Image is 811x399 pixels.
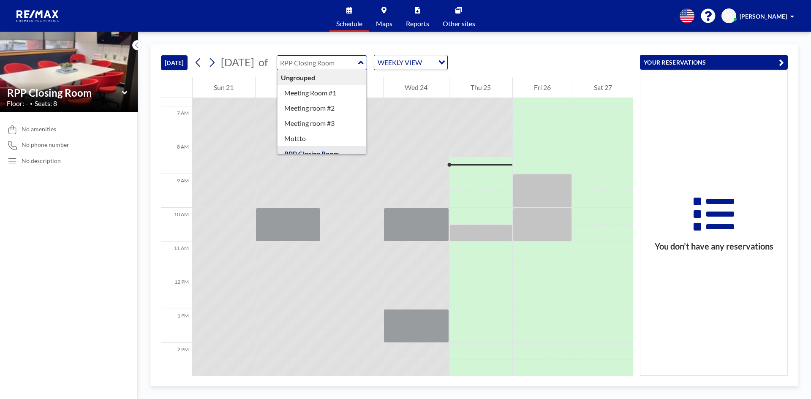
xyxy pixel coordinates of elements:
[640,241,787,252] h3: You don’t have any reservations
[161,106,192,140] div: 7 AM
[7,87,122,99] input: RPP Closing Room
[726,12,732,20] span: SS
[740,13,787,20] span: [PERSON_NAME]
[374,55,447,70] div: Search for option
[443,20,475,27] span: Other sites
[640,55,788,70] button: YOUR RESERVATIONS
[161,208,192,242] div: 10 AM
[513,77,572,98] div: Fri 26
[384,77,449,98] div: Wed 24
[193,77,255,98] div: Sun 21
[278,70,367,85] div: Ungrouped
[14,8,63,24] img: organization-logo
[161,55,188,70] button: [DATE]
[161,140,192,174] div: 8 AM
[161,242,192,275] div: 11 AM
[278,100,367,116] div: Meeting room #2
[277,56,358,70] input: RPP Closing Room
[161,275,192,309] div: 12 PM
[259,56,268,69] span: of
[256,77,321,98] div: Mon 22
[221,56,254,68] span: [DATE]
[425,57,433,68] input: Search for option
[278,146,367,161] div: RPP Closing Room
[449,77,512,98] div: Thu 25
[161,174,192,208] div: 9 AM
[7,99,28,108] span: Floor: -
[278,85,367,100] div: Meeting Room #1
[22,141,69,149] span: No phone number
[278,116,367,131] div: Meeting room #3
[35,99,57,108] span: Seats: 8
[22,157,61,165] div: No description
[376,20,392,27] span: Maps
[30,101,33,106] span: •
[376,57,424,68] span: WEEKLY VIEW
[336,20,362,27] span: Schedule
[22,125,56,133] span: No amenities
[572,77,633,98] div: Sat 27
[161,309,192,343] div: 1 PM
[161,343,192,377] div: 2 PM
[406,20,429,27] span: Reports
[278,131,367,146] div: Mottto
